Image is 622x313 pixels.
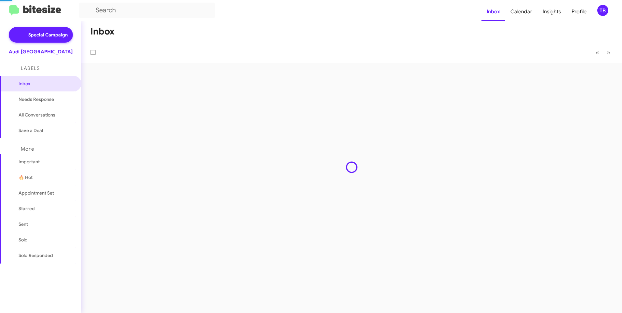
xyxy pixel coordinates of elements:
a: Calendar [505,2,537,21]
span: Save a Deal [19,127,43,134]
span: Inbox [19,80,74,87]
div: Audi [GEOGRAPHIC_DATA] [9,48,73,55]
nav: Page navigation example [592,46,614,59]
span: Sent [19,221,28,227]
div: TB [597,5,608,16]
span: Special Campaign [28,32,68,38]
a: Profile [566,2,592,21]
span: Appointment Set [19,190,54,196]
input: Search [79,3,215,18]
span: « [596,48,599,57]
span: All Conversations [19,112,55,118]
span: More [21,146,34,152]
span: Labels [21,65,40,71]
span: Sold [19,237,28,243]
span: 🔥 Hot [19,174,33,181]
span: Sold Responded [19,252,53,259]
span: Needs Response [19,96,74,102]
h1: Inbox [90,26,115,37]
span: » [607,48,610,57]
span: Important [19,158,74,165]
a: Insights [537,2,566,21]
button: TB [592,5,615,16]
a: Special Campaign [9,27,73,43]
button: Previous [592,46,603,59]
a: Inbox [481,2,505,21]
span: Starred [19,205,35,212]
button: Next [603,46,614,59]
